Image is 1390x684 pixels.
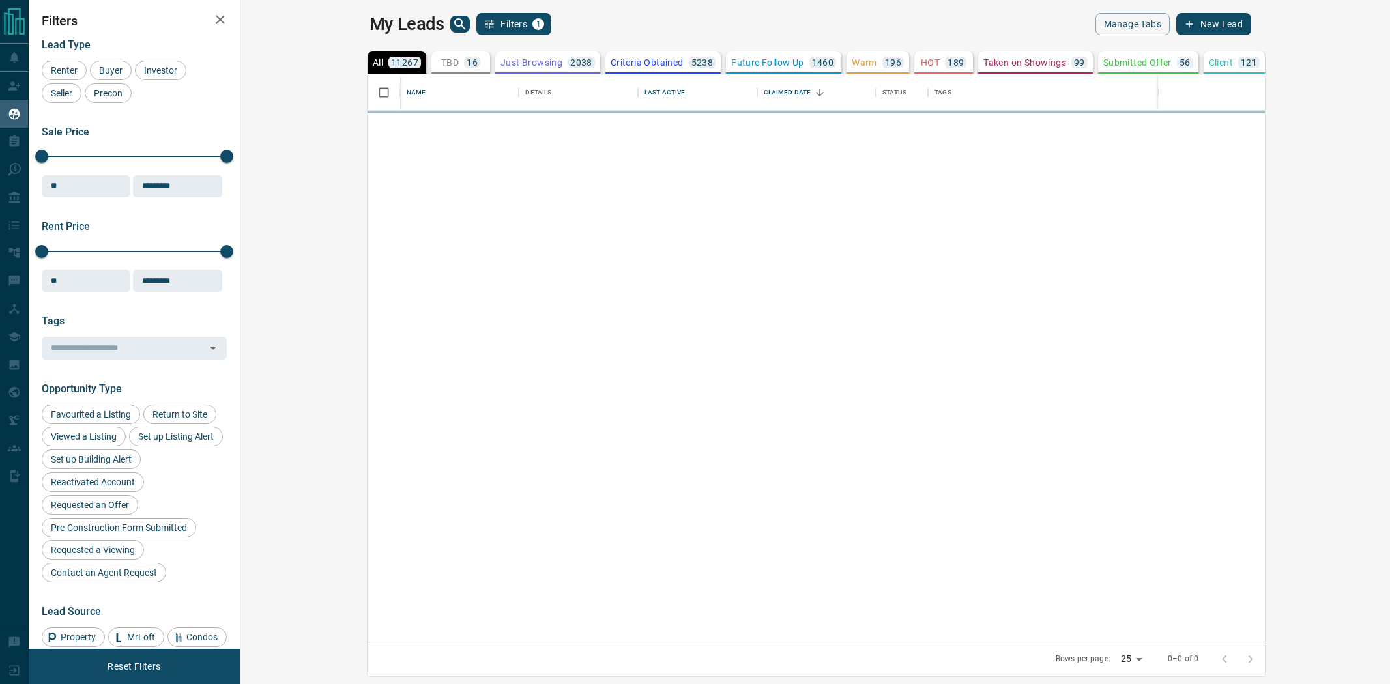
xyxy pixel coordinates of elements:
p: 196 [885,58,901,67]
p: 189 [948,58,964,67]
button: Open [204,339,222,357]
span: Return to Site [148,409,212,420]
div: Name [400,74,519,111]
button: Filters1 [476,13,551,35]
p: HOT [921,58,940,67]
span: Precon [89,88,127,98]
div: 25 [1116,649,1147,668]
p: 2038 [570,58,592,67]
p: Just Browsing [500,58,562,67]
span: Requested an Offer [46,500,134,510]
span: Rent Price [42,220,90,233]
span: Tags [42,315,65,327]
div: Property [42,627,105,647]
p: TBD [441,58,459,67]
span: Lead Source [42,605,101,618]
span: Investor [139,65,182,76]
p: All [373,58,383,67]
p: 16 [467,58,478,67]
div: Details [525,74,551,111]
button: New Lead [1176,13,1251,35]
span: Viewed a Listing [46,431,121,442]
p: 11267 [391,58,418,67]
div: Last Active [638,74,757,111]
div: Set up Listing Alert [129,427,223,446]
h1: My Leads [369,14,444,35]
div: Claimed Date [757,74,876,111]
div: Renter [42,61,87,80]
span: MrLoft [123,632,160,642]
button: Sort [811,83,829,102]
div: Claimed Date [764,74,811,111]
div: MrLoft [108,627,164,647]
span: Set up Building Alert [46,454,136,464]
span: Requested a Viewing [46,545,139,555]
span: Favourited a Listing [46,409,136,420]
p: Future Follow Up [731,58,804,67]
span: 1 [534,20,543,29]
div: Tags [934,74,951,111]
div: Status [882,74,906,111]
h2: Filters [42,13,227,29]
span: Renter [46,65,82,76]
span: Condos [182,632,222,642]
span: Lead Type [42,38,91,51]
span: Contact an Agent Request [46,567,162,578]
div: Set up Building Alert [42,449,141,469]
div: Precon [85,83,132,103]
span: Set up Listing Alert [134,431,218,442]
p: 1460 [812,58,834,67]
p: 56 [1180,58,1191,67]
span: Buyer [94,65,127,76]
div: Investor [135,61,186,80]
p: Rows per page: [1056,653,1110,664]
span: Seller [46,88,77,98]
button: Manage Tabs [1095,13,1170,35]
span: Reactivated Account [46,477,139,487]
div: Pre-Construction Form Submitted [42,518,196,537]
div: Requested a Viewing [42,540,144,560]
span: Pre-Construction Form Submitted [46,522,192,533]
div: Contact an Agent Request [42,563,166,582]
p: Warm [852,58,877,67]
div: Details [519,74,638,111]
p: Submitted Offer [1103,58,1172,67]
span: Opportunity Type [42,382,122,395]
div: Buyer [90,61,132,80]
p: 121 [1241,58,1257,67]
div: Viewed a Listing [42,427,126,446]
div: Requested an Offer [42,495,138,515]
button: Reset Filters [99,655,169,677]
p: 5238 [691,58,714,67]
div: Seller [42,83,81,103]
div: Favourited a Listing [42,405,140,424]
p: 99 [1074,58,1085,67]
div: Return to Site [143,405,216,424]
p: Client [1209,58,1233,67]
p: Taken on Showings [983,58,1066,67]
div: Reactivated Account [42,472,144,492]
div: Status [876,74,928,111]
p: 0–0 of 0 [1168,653,1198,664]
div: Name [407,74,426,111]
button: search button [450,16,470,33]
p: Criteria Obtained [611,58,684,67]
div: Last Active [644,74,685,111]
div: Condos [167,627,227,647]
span: Property [56,632,100,642]
span: Sale Price [42,126,89,138]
